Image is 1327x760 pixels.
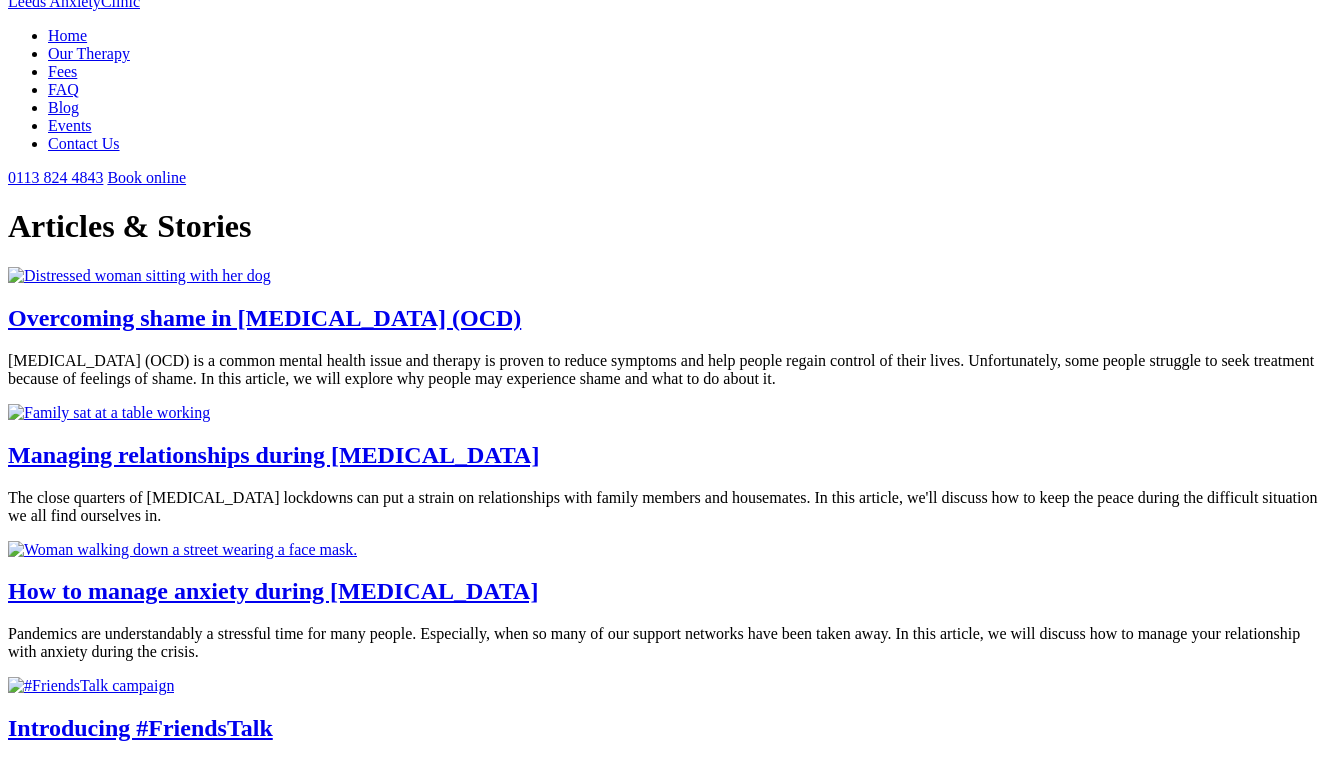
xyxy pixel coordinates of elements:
[48,135,120,152] a: Contact Us
[8,208,1319,245] h1: Articles & Stories
[8,677,174,695] img: #FriendsTalk campaign
[48,27,87,44] a: Home
[8,404,210,422] img: Family sat at a table working
[48,45,130,62] a: Our Therapy
[48,81,79,98] a: FAQ
[8,169,103,186] a: 0113 824 4843
[8,267,271,285] img: Distressed woman sitting with her dog
[48,117,92,134] a: Events
[8,541,357,559] img: Woman walking down a street wearing a face mask.
[8,489,1319,525] p: The close quarters of [MEDICAL_DATA] lockdowns can put a strain on relationships with family memb...
[8,625,1319,661] p: Pandemics are understandably a stressful time for many people. Especially, when so many of our su...
[8,305,521,331] a: Overcoming shame in [MEDICAL_DATA] (OCD)
[48,99,79,116] a: Blog
[8,442,539,468] a: Managing relationships during [MEDICAL_DATA]
[48,63,77,80] a: Fees
[8,715,273,741] a: Introducing #FriendsTalk
[107,169,186,186] a: Book online
[8,352,1319,388] p: [MEDICAL_DATA] (OCD) is a common mental health issue and therapy is proven to reduce symptoms and...
[8,578,538,604] a: How to manage anxiety during [MEDICAL_DATA]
